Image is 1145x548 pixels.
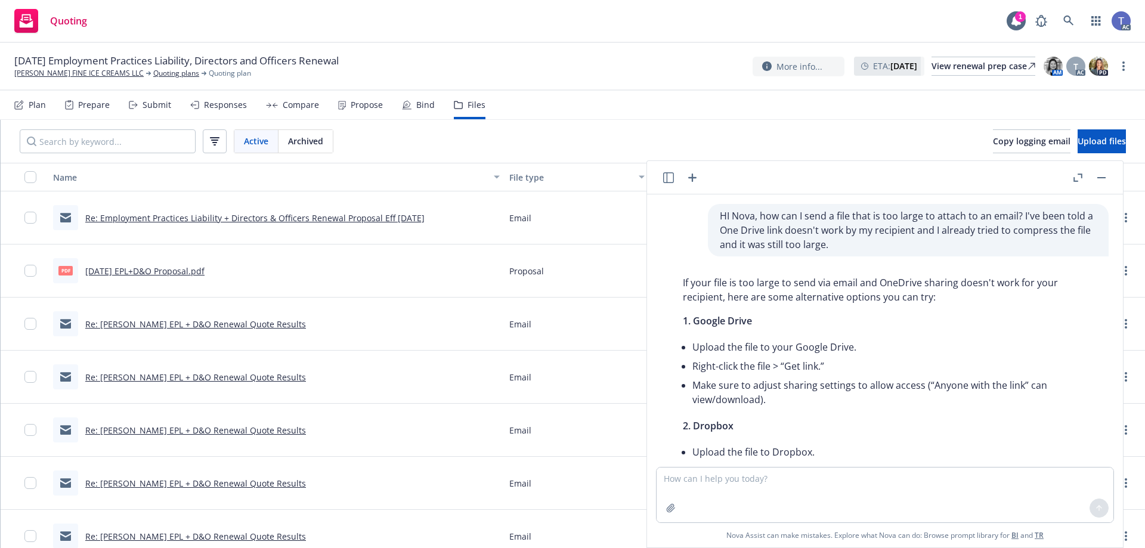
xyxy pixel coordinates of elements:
[692,462,1097,481] li: Right-click the file > “Share” > “Create a link.”
[468,100,485,110] div: Files
[1119,476,1133,490] a: more
[85,371,306,383] a: Re: [PERSON_NAME] EPL + D&O Renewal Quote Results
[85,531,306,542] a: Re: [PERSON_NAME] EPL + D&O Renewal Quote Results
[509,212,531,224] span: Email
[24,371,36,383] input: Toggle Row Selected
[509,477,531,490] span: Email
[692,442,1097,462] li: Upload the file to Dropbox.
[20,129,196,153] input: Search by keyword...
[1119,529,1133,543] a: more
[776,60,822,73] span: More info...
[351,100,383,110] div: Propose
[1089,57,1108,76] img: photo
[143,100,171,110] div: Submit
[244,135,268,147] span: Active
[1044,57,1063,76] img: photo
[416,100,435,110] div: Bind
[29,100,46,110] div: Plan
[24,171,36,183] input: Select all
[1078,135,1126,147] span: Upload files
[24,212,36,224] input: Toggle Row Selected
[993,135,1070,147] span: Copy logging email
[1119,370,1133,384] a: more
[720,209,1097,252] p: HI Nova, how can I send a file that is too large to attach to an email? I've been told a One Driv...
[1015,11,1026,22] div: 1
[683,275,1097,304] p: If your file is too large to send via email and OneDrive sharing doesn't work for your recipient,...
[1112,11,1131,30] img: photo
[509,318,531,330] span: Email
[288,135,323,147] span: Archived
[209,68,251,79] span: Quoting plan
[1119,210,1133,225] a: more
[683,419,734,432] span: 2. Dropbox
[692,376,1097,409] li: Make sure to adjust sharing settings to allow access (“Anyone with the link” can view/download).
[85,425,306,436] a: Re: [PERSON_NAME] EPL + D&O Renewal Quote Results
[24,477,36,489] input: Toggle Row Selected
[1073,60,1078,73] span: T
[14,54,339,68] span: [DATE] Employment Practices Liability, Directors and Officers Renewal
[993,129,1070,153] button: Copy logging email
[85,212,425,224] a: Re: Employment Practices Liability + Directors & Officers Renewal Proposal Eff [DATE]
[58,266,73,275] span: pdf
[85,265,205,277] a: [DATE] EPL+D&O Proposal.pdf
[53,171,487,184] div: Name
[1119,423,1133,437] a: more
[509,530,531,543] span: Email
[873,60,917,72] span: ETA :
[78,100,110,110] div: Prepare
[1035,530,1044,540] a: TR
[1078,129,1126,153] button: Upload files
[932,57,1035,76] a: View renewal prep case
[153,68,199,79] a: Quoting plans
[85,318,306,330] a: Re: [PERSON_NAME] EPL + D&O Renewal Quote Results
[283,100,319,110] div: Compare
[509,371,531,383] span: Email
[10,4,92,38] a: Quoting
[24,265,36,277] input: Toggle Row Selected
[1116,59,1131,73] a: more
[1057,9,1081,33] a: Search
[50,16,87,26] span: Quoting
[1084,9,1108,33] a: Switch app
[890,60,917,72] strong: [DATE]
[14,68,144,79] a: [PERSON_NAME] FINE ICE CREAMS LLC
[1029,9,1053,33] a: Report a Bug
[509,171,632,184] div: File type
[1119,264,1133,278] a: more
[726,523,1044,547] span: Nova Assist can make mistakes. Explore what Nova can do: Browse prompt library for and
[753,57,844,76] button: More info...
[1011,530,1019,540] a: BI
[932,57,1035,75] div: View renewal prep case
[509,424,531,436] span: Email
[24,424,36,436] input: Toggle Row Selected
[24,530,36,542] input: Toggle Row Selected
[1119,317,1133,331] a: more
[692,338,1097,357] li: Upload the file to your Google Drive.
[509,265,544,277] span: Proposal
[85,478,306,489] a: Re: [PERSON_NAME] EPL + D&O Renewal Quote Results
[692,357,1097,376] li: Right-click the file > “Get link.”
[683,314,752,327] span: 1. Google Drive
[24,318,36,330] input: Toggle Row Selected
[505,163,650,191] button: File type
[48,163,505,191] button: Name
[204,100,247,110] div: Responses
